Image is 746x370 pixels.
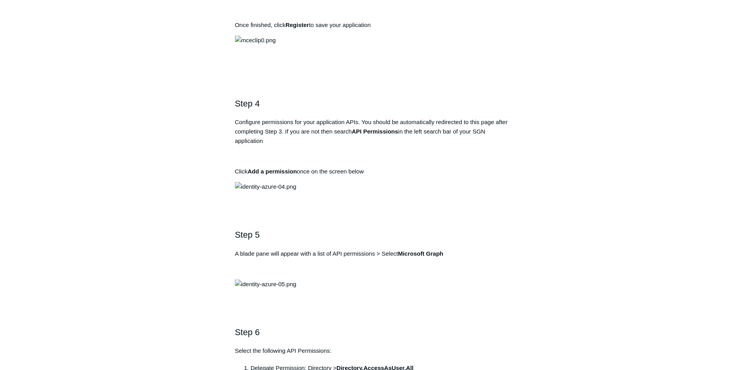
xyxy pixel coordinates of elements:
h2: Step 6 [235,325,511,339]
p: Once finished, click to save your application [235,20,511,30]
h2: Step 4 [235,97,511,110]
strong: API Permissions [352,128,398,135]
p: Click once on the screen below [235,167,511,176]
img: identity-azure-04.png [235,182,296,191]
img: identity-azure-05.png [235,280,296,289]
strong: Microsoft Graph [398,250,443,257]
strong: Add a permission [247,168,297,175]
p: Select the following API Permissions: [235,346,511,356]
h2: Step 5 [235,228,511,242]
p: A blade pane will appear with a list of API permissions > Select [235,249,511,258]
img: mceclip0.png [235,36,276,45]
p: Configure permissions for your application APIs. You should be automatically redirected to this p... [235,117,511,146]
strong: Register [285,22,309,28]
